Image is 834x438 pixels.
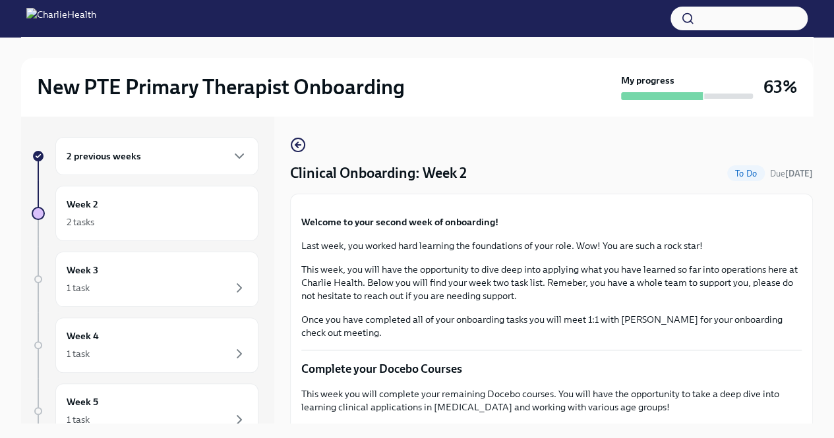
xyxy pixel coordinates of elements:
[727,169,765,178] span: To Do
[785,169,813,178] strong: [DATE]
[37,74,405,100] h2: New PTE Primary Therapist Onboarding
[67,413,90,426] div: 1 task
[55,137,258,175] div: 2 previous weeks
[301,239,802,252] p: Last week, you worked hard learning the foundations of your role. Wow! You are such a rock star!
[26,8,96,29] img: CharlieHealth
[32,252,258,307] a: Week 31 task
[67,347,90,360] div: 1 task
[67,329,99,343] h6: Week 4
[301,313,802,339] p: Once you have completed all of your onboarding tasks you will meet 1:1 with [PERSON_NAME] for you...
[763,75,797,99] h3: 63%
[290,163,467,183] h4: Clinical Onboarding: Week 2
[32,186,258,241] a: Week 22 tasks
[621,74,674,87] strong: My progress
[67,395,98,409] h6: Week 5
[770,167,813,180] span: August 30th, 2025 10:00
[770,169,813,178] span: Due
[67,197,98,211] h6: Week 2
[67,215,94,229] div: 2 tasks
[301,263,802,302] p: This week, you will have the opportunity to dive deep into applying what you have learned so far ...
[67,263,98,277] h6: Week 3
[67,149,141,163] h6: 2 previous weeks
[301,387,802,414] p: This week you will complete your remaining Docebo courses. You will have the opportunity to take ...
[32,317,258,373] a: Week 41 task
[301,361,802,377] p: Complete your Docebo Courses
[301,216,498,228] strong: Welcome to your second week of onboarding!
[67,281,90,294] div: 1 task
